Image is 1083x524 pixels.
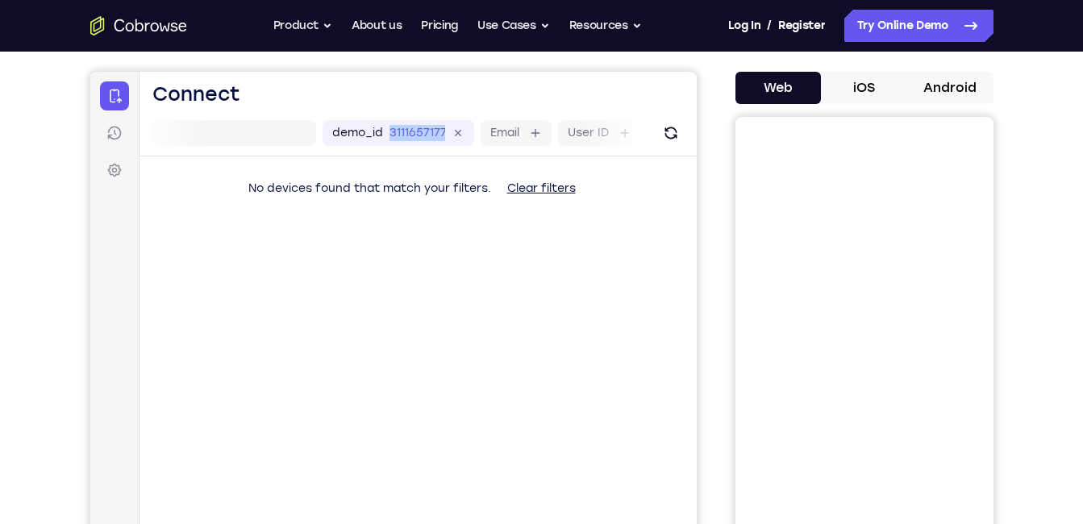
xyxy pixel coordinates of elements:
[907,72,993,104] button: Android
[273,10,333,42] button: Product
[90,16,187,35] a: Go to the home page
[569,10,642,42] button: Resources
[279,485,377,518] button: 6-digit code
[477,10,550,42] button: Use Cases
[821,72,907,104] button: iOS
[728,10,760,42] a: Log In
[158,110,401,123] span: No devices found that match your filters.
[352,10,402,42] a: About us
[421,10,458,42] a: Pricing
[735,72,822,104] button: Web
[844,10,993,42] a: Try Online Demo
[778,10,825,42] a: Register
[767,16,772,35] span: /
[404,101,498,133] button: Clear filters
